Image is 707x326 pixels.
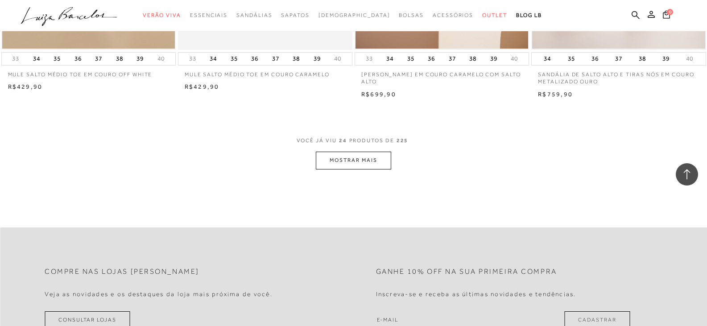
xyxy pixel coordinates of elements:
[565,53,578,65] button: 35
[248,53,261,65] button: 36
[446,53,459,65] button: 37
[405,53,417,65] button: 35
[376,268,557,276] h2: Ganhe 10% off na sua primeira compra
[612,53,625,65] button: 37
[178,66,352,78] a: MULE SALTO MÉDIO TOE EM COURO CARAMELO
[482,12,507,18] span: Outlet
[30,53,43,65] button: 34
[339,137,347,144] span: 24
[113,53,126,65] button: 38
[155,54,167,63] button: 40
[92,53,105,65] button: 37
[281,12,309,18] span: Sapatos
[318,12,390,18] span: [DEMOGRAPHIC_DATA]
[667,9,673,15] span: 0
[660,53,672,65] button: 39
[190,12,227,18] span: Essenciais
[538,91,573,98] span: R$759,90
[281,7,309,24] a: categoryNavScreenReaderText
[311,53,323,65] button: 39
[397,137,409,144] span: 225
[8,83,43,90] span: R$429,90
[9,54,22,63] button: 33
[467,53,479,65] button: 38
[376,290,576,298] h4: Inscreva-se e receba as últimas novidades e tendências.
[143,7,181,24] a: categoryNavScreenReaderText
[186,54,199,63] button: 33
[45,268,199,276] h2: Compre nas lojas [PERSON_NAME]
[45,290,273,298] h4: Veja as novidades e os destaques da loja mais próxima de você.
[488,53,500,65] button: 39
[228,53,240,65] button: 35
[185,83,219,90] span: R$429,90
[589,53,601,65] button: 36
[355,66,529,86] a: [PERSON_NAME] EM COURO CARAMELO COM SALTO ALTO
[363,54,376,63] button: 33
[399,7,424,24] a: categoryNavScreenReaderText
[1,66,176,78] a: MULE SALTO MÉDIO TOE EM COURO OFF WHITE
[361,91,396,98] span: R$699,90
[541,53,554,65] button: 34
[190,7,227,24] a: categoryNavScreenReaderText
[290,53,302,65] button: 38
[482,7,507,24] a: categoryNavScreenReaderText
[683,54,696,63] button: 40
[433,12,473,18] span: Acessórios
[433,7,473,24] a: categoryNavScreenReaderText
[516,12,542,18] span: BLOG LB
[508,54,521,63] button: 40
[236,12,272,18] span: Sandálias
[297,137,411,144] span: VOCÊ JÁ VIU PRODUTOS DE
[660,10,673,22] button: 0
[516,7,542,24] a: BLOG LB
[269,53,282,65] button: 37
[425,53,438,65] button: 36
[318,7,390,24] a: noSubCategoriesText
[331,54,344,63] button: 40
[531,66,706,86] a: SANDÁLIA DE SALTO ALTO E TIRAS NÓS EM COURO METALIZADO OURO
[72,53,84,65] button: 36
[207,53,219,65] button: 34
[636,53,649,65] button: 38
[384,53,396,65] button: 34
[316,152,391,169] button: MOSTRAR MAIS
[236,7,272,24] a: categoryNavScreenReaderText
[134,53,146,65] button: 39
[51,53,63,65] button: 35
[399,12,424,18] span: Bolsas
[143,12,181,18] span: Verão Viva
